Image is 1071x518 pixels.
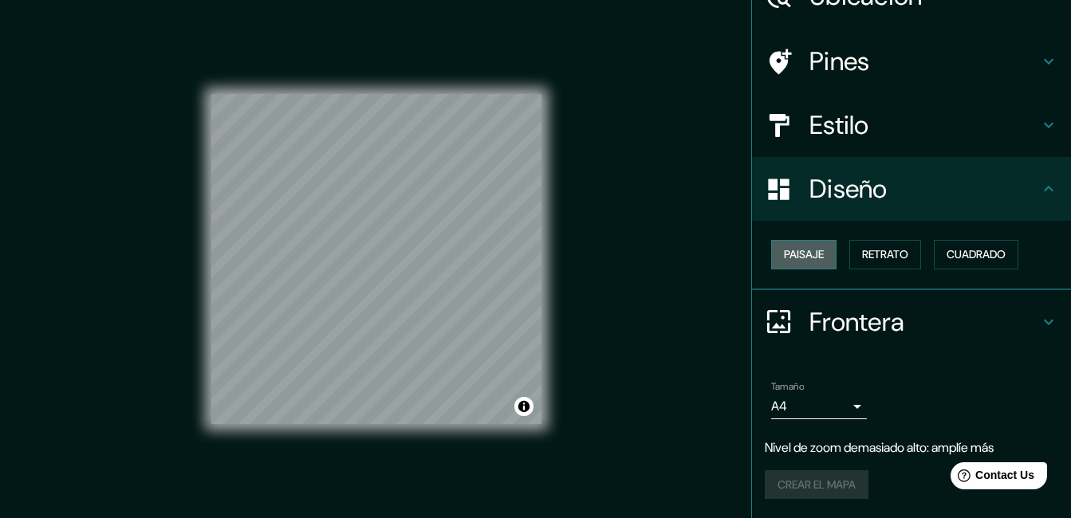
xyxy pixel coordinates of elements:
h4: Estilo [809,109,1039,141]
button: Alternar atribución [514,397,534,416]
h4: Pines [809,45,1039,77]
div: A4 [771,394,867,419]
iframe: Help widget launcher [929,456,1053,500]
font: Paisaje [784,245,824,265]
canvas: Mapa [211,94,541,424]
button: Retrato [849,240,921,269]
button: Paisaje [771,240,837,269]
label: Tamaño [771,379,804,393]
h4: Diseño [809,173,1039,205]
p: Nivel de zoom demasiado alto: amplíe más [765,438,1058,457]
div: Frontera [752,290,1071,354]
font: Retrato [862,245,908,265]
font: Cuadrado [947,245,1006,265]
div: Pines [752,29,1071,93]
div: Estilo [752,93,1071,157]
div: Diseño [752,157,1071,221]
h4: Frontera [809,306,1039,338]
button: Cuadrado [934,240,1018,269]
